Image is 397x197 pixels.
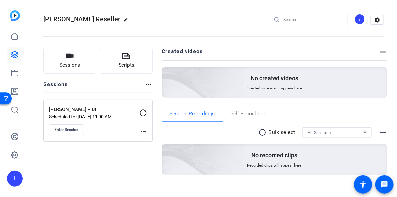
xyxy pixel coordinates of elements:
img: Creted videos background [88,2,245,145]
div: I [7,171,23,187]
span: Self Recordings [231,111,267,116]
button: Scripts [100,48,153,74]
span: All Sessions [308,130,331,135]
p: Bulk select [269,128,296,136]
mat-icon: more_horiz [145,80,153,88]
span: [PERSON_NAME] Reseller [43,15,121,23]
p: No created videos [251,74,298,82]
mat-icon: radio_button_unchecked [259,128,269,136]
h2: Sessions [43,80,68,93]
span: Created videos will appear here [247,86,302,91]
button: Enter Session [49,124,84,135]
mat-icon: message [381,181,388,188]
p: Scheduled for [DATE] 11:00 AM [49,114,139,119]
span: Scripts [119,61,134,69]
button: Sessions [43,48,96,74]
span: Recorded clips will appear here [247,163,302,168]
div: I [354,14,365,25]
p: No recorded clips [252,151,298,159]
mat-icon: accessibility [359,181,367,188]
h2: Created videos [162,48,380,60]
input: Search [283,16,342,24]
p: [PERSON_NAME] + BI [49,106,139,113]
mat-icon: more_horiz [379,48,387,56]
img: blue-gradient.svg [10,10,20,21]
span: Enter Session [55,127,78,132]
span: Sessions [59,61,80,69]
mat-icon: settings [371,15,384,25]
mat-icon: edit [124,17,132,25]
mat-icon: more_horiz [139,128,147,135]
span: Session Recordings [170,111,215,116]
ngx-avatar: Insider [354,14,366,25]
mat-icon: more_horiz [379,128,387,136]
